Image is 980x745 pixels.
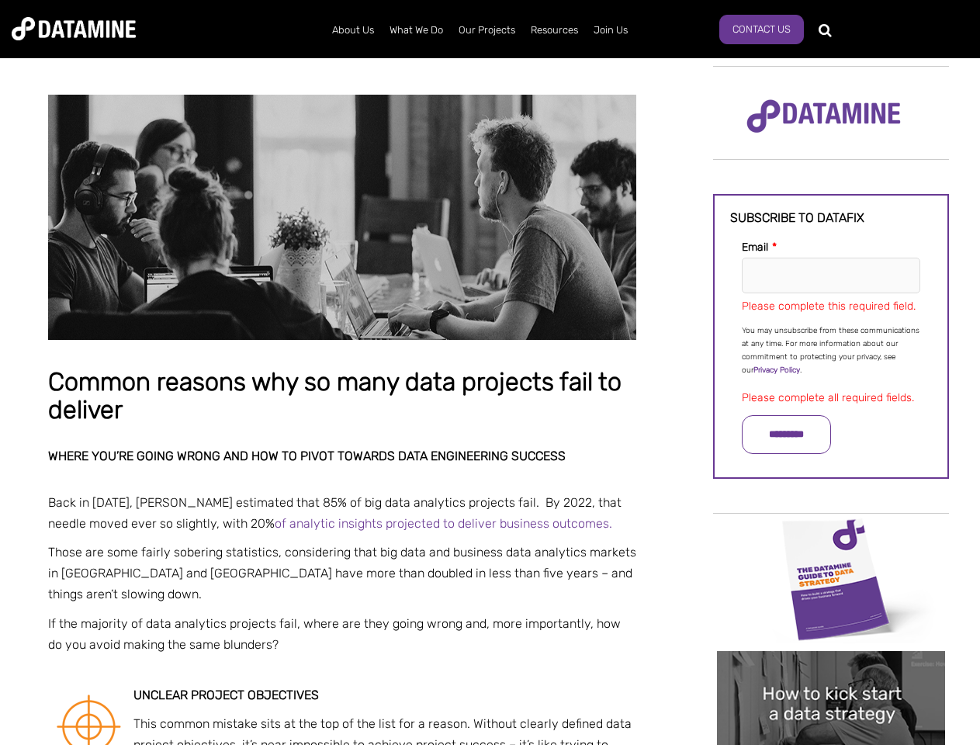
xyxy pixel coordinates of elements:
[742,324,920,377] p: You may unsubscribe from these communications at any time. For more information about our commitm...
[586,10,635,50] a: Join Us
[523,10,586,50] a: Resources
[742,391,914,404] label: Please complete all required fields.
[719,15,804,44] a: Contact Us
[730,211,932,225] h3: Subscribe to datafix
[451,10,523,50] a: Our Projects
[742,300,916,313] label: Please complete this required field.
[382,10,451,50] a: What We Do
[48,613,636,655] p: If the majority of data analytics projects fail, where are they going wrong and, more importantly...
[736,89,911,144] img: Datamine Logo No Strapline - Purple
[48,492,636,534] p: Back in [DATE], [PERSON_NAME] estimated that 85% of big data analytics projects fail. By 2022, th...
[133,688,319,702] strong: Unclear project objectives
[742,241,768,254] span: Email
[48,542,636,605] p: Those are some fairly sobering statistics, considering that big data and business data analytics ...
[275,516,612,531] a: of analytic insights projected to deliver business outcomes.
[48,95,636,340] img: Common reasons why so many data projects fail to deliver
[753,366,800,375] a: Privacy Policy
[324,10,382,50] a: About Us
[717,515,945,643] img: Data Strategy Cover thumbnail
[48,449,636,463] h2: Where you’re going wrong and how to pivot towards data engineering success
[12,17,136,40] img: Datamine
[48,369,636,424] h1: Common reasons why so many data projects fail to deliver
